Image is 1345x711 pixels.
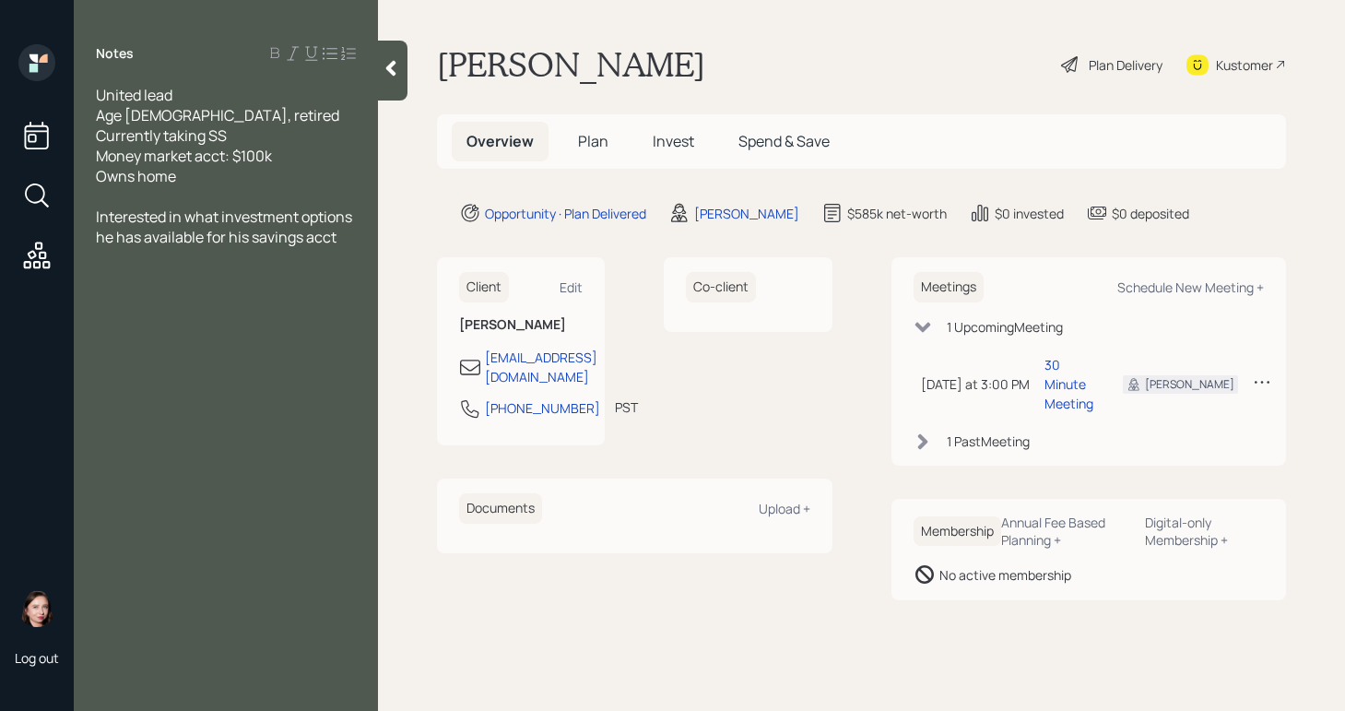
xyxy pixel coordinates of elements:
span: United lead Age [DEMOGRAPHIC_DATA], retired Currently taking SS Money market acct: $100k Owns home [96,85,339,186]
div: Opportunity · Plan Delivered [485,204,646,223]
img: aleksandra-headshot.png [18,590,55,627]
div: $585k net-worth [847,204,947,223]
div: [DATE] at 3:00 PM [921,374,1030,394]
div: Plan Delivery [1089,55,1162,75]
div: $0 invested [995,204,1064,223]
div: 30 Minute Meeting [1044,355,1093,413]
div: Annual Fee Based Planning + [1001,514,1131,549]
div: Edit [560,278,583,296]
h6: Meetings [914,272,984,302]
label: Notes [96,44,134,63]
div: Log out [15,649,59,667]
h6: Co-client [686,272,756,302]
h1: [PERSON_NAME] [437,44,705,85]
h6: [PERSON_NAME] [459,317,583,333]
div: PST [615,397,638,417]
div: Kustomer [1216,55,1273,75]
span: Plan [578,131,608,151]
div: [PHONE_NUMBER] [485,398,600,418]
div: [PERSON_NAME] [1145,376,1234,393]
span: Invest [653,131,694,151]
span: Interested in what investment options he has available for his savings acct [96,207,355,247]
h6: Documents [459,493,542,524]
h6: Client [459,272,509,302]
div: 1 Upcoming Meeting [947,317,1063,337]
span: Overview [466,131,534,151]
div: $0 deposited [1112,204,1189,223]
div: 1 Past Meeting [947,432,1030,451]
h6: Membership [914,516,1001,547]
div: Schedule New Meeting + [1117,278,1264,296]
div: [EMAIL_ADDRESS][DOMAIN_NAME] [485,348,597,386]
div: [PERSON_NAME] [694,204,799,223]
div: Upload + [759,500,810,517]
div: Digital-only Membership + [1145,514,1264,549]
div: No active membership [939,565,1071,585]
span: Spend & Save [738,131,830,151]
